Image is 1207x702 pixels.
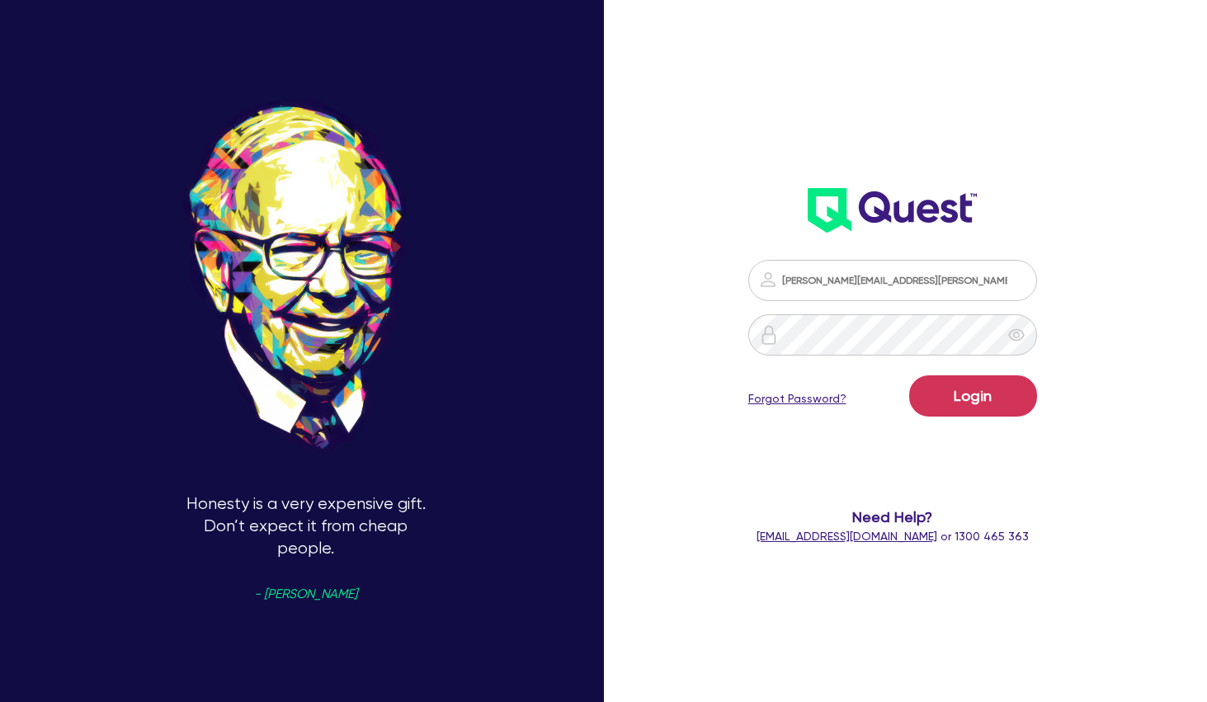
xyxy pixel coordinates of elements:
span: Need Help? [737,506,1047,528]
img: icon-password [758,270,778,290]
span: eye [1008,327,1025,343]
span: - [PERSON_NAME] [254,588,357,601]
a: Forgot Password? [748,390,846,408]
img: wH2k97JdezQIQAAAABJRU5ErkJggg== [808,188,977,233]
img: icon-password [759,325,779,345]
span: or 1300 465 363 [757,530,1029,543]
a: [EMAIL_ADDRESS][DOMAIN_NAME] [757,530,937,543]
button: Login [909,375,1037,417]
input: Email address [748,260,1037,301]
